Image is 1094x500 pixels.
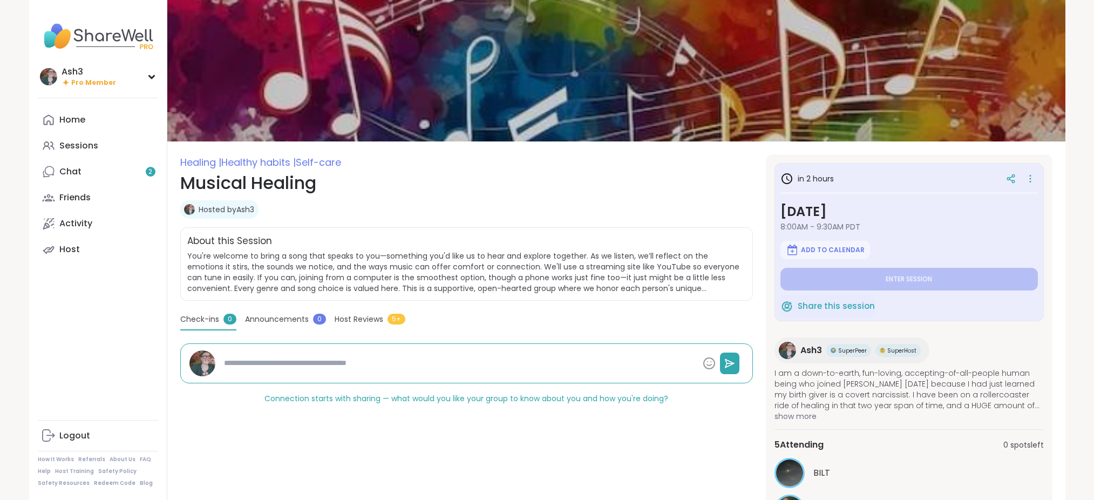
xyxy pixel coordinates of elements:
div: Chat [59,166,81,178]
span: 8:00AM - 9:30AM PDT [780,221,1038,232]
span: 5 Attending [774,438,824,451]
span: Check-ins [180,314,219,325]
img: Ash3 [184,204,195,215]
span: SuperPeer [838,347,867,355]
span: 0 [313,314,326,325]
img: Peer Badge One [880,348,885,353]
span: 0 spots left [1003,440,1044,451]
span: 0 [223,314,236,325]
a: How It Works [38,456,74,463]
a: Help [38,468,51,475]
h3: [DATE] [780,202,1038,221]
span: Healing | [180,156,221,169]
img: Ash3 [189,350,215,376]
a: FAQ [140,456,151,463]
img: ShareWell Nav Logo [38,17,158,55]
div: Logout [59,430,90,442]
span: Ash3 [800,344,822,357]
div: Friends [59,192,91,204]
span: Host Reviews [335,314,383,325]
span: 2 [148,167,152,177]
a: Ash3Ash3Peer Badge ThreeSuperPeerPeer Badge OneSuperHost [774,337,929,363]
button: Share this session [780,295,875,317]
a: About Us [110,456,135,463]
a: Hosted byAsh3 [199,204,254,215]
img: Ash3 [40,68,57,85]
div: Home [59,114,85,126]
img: Ash3 [779,342,796,359]
span: Pro Member [71,78,116,87]
a: Safety Resources [38,479,90,487]
a: Host Training [55,468,94,475]
a: Chat2 [38,159,158,185]
span: Announcements [245,314,309,325]
span: show more [774,411,1044,422]
a: Referrals [78,456,105,463]
a: Safety Policy [98,468,137,475]
span: Healthy habits | [221,156,296,169]
h2: About this Session [187,234,272,248]
img: Peer Badge Three [831,348,836,353]
span: Self-care [296,156,341,169]
span: I am a down-to-earth, fun-loving, accepting-of-all-people human being who joined [PERSON_NAME] [D... [774,368,1044,411]
a: Logout [38,423,158,449]
a: Friends [38,185,158,211]
a: Redeem Code [94,479,135,487]
img: ShareWell Logomark [780,300,793,313]
a: Blog [140,479,153,487]
h3: in 2 hours [780,172,834,185]
a: Home [38,107,158,133]
div: Sessions [59,140,98,152]
div: Host [59,244,80,255]
span: Share this session [798,300,875,313]
span: Add to Calendar [801,246,865,254]
a: Host [38,237,158,262]
a: Activity [38,211,158,237]
div: Ash3 [62,66,116,78]
span: You're welcome to bring a song that speaks to you—something you'd like us to hear and explore tog... [187,251,746,294]
img: ShareWell Logomark [786,244,799,256]
div: Activity [59,218,92,229]
span: BILT [813,467,830,479]
button: Enter session [780,268,1038,290]
span: 5+ [388,314,405,325]
a: Sessions [38,133,158,159]
span: Enter session [886,275,932,283]
span: Connection starts with sharing — what would you like your group to know about you and how you're ... [264,393,668,404]
span: SuperHost [887,347,916,355]
a: BILTBILT [774,458,1044,488]
button: Add to Calendar [780,241,870,259]
img: BILT [776,460,803,487]
h1: Musical Healing [180,170,753,196]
